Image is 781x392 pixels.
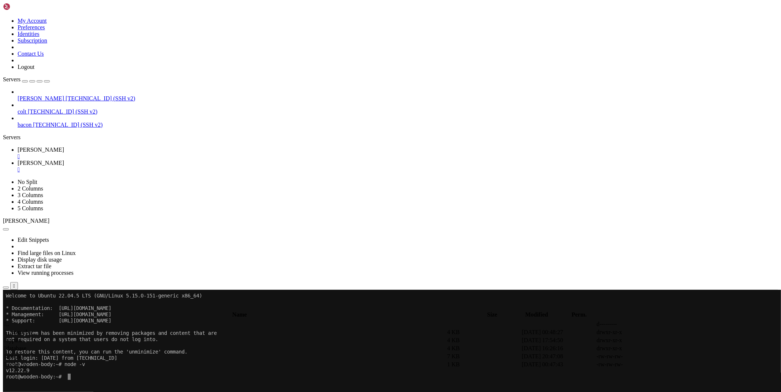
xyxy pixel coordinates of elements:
[596,337,670,344] td: drwxr-xr-x
[3,3,685,9] x-row: Welcome to Ubuntu 22.04.5 LTS (GNU/Linux 5.15.0-151-generic x86_64)
[3,3,45,10] img: Shellngn
[18,31,40,37] a: Identities
[521,337,595,344] td: [DATE] 17:54:50
[33,122,103,128] span: [TECHNICAL_ID] (SSH v2)
[476,311,508,318] th: Size: activate to sort column ascending
[18,237,49,243] a: Edit Snippets
[18,256,62,263] a: Display disk usage
[4,311,476,318] th: Name: activate to sort column descending
[28,108,97,115] span: [TECHNICAL_ID] (SSH v2)
[18,102,778,115] li: colt [TECHNICAL_ID] (SSH v2)
[4,345,6,351] span: 
[596,353,670,360] td: -rw-rw-rw-
[18,179,37,185] a: No Split
[10,282,18,290] button: 
[521,345,595,352] td: [DATE] 16:26:16
[596,361,670,368] td: -rw-rw-rw-
[3,78,685,84] x-row: v12.22.9
[447,345,521,352] td: 4 KB
[18,95,778,102] a: [PERSON_NAME] [TECHNICAL_ID] (SSH v2)
[4,329,37,335] span: __pycache__
[3,76,21,82] span: Servers
[596,345,670,352] td: drwxr-xr-x
[4,353,6,359] span: 
[18,199,43,205] a: 4 Columns
[521,361,595,368] td: [DATE] 00:47:43
[18,147,778,160] a: maus
[18,51,44,57] a: Contact Us
[3,71,685,78] x-row: root@wooden-body:~# node -v
[3,84,685,90] x-row: root@wooden-body:~#
[18,192,43,198] a: 3 Columns
[3,76,50,82] a: Servers
[65,84,68,90] div: (20, 13)
[66,95,135,101] span: [TECHNICAL_ID] (SSH v2)
[4,361,6,367] span: 
[4,353,21,359] span: api.py
[521,329,595,336] td: [DATE] 00:48:27
[18,122,778,128] a: bacon [TECHNICAL_ID] (SSH v2)
[18,89,778,102] li: [PERSON_NAME] [TECHNICAL_ID] (SSH v2)
[596,321,670,328] td: d---------
[18,108,26,115] span: colt
[509,311,564,318] th: Modified: activate to sort column ascending
[18,64,34,70] a: Logout
[3,22,685,28] x-row: * Management: [URL][DOMAIN_NAME]
[447,337,521,344] td: 4 KB
[3,218,49,224] span: [PERSON_NAME]
[18,122,31,128] span: bacon
[4,337,6,343] span: 
[18,37,47,44] a: Subscription
[4,361,27,367] span: cache.py
[3,15,685,22] x-row: * Documentation: [URL][DOMAIN_NAME]
[18,108,778,115] a: colt [TECHNICAL_ID] (SSH v2)
[447,361,521,368] td: 1 KB
[18,24,45,30] a: Preferences
[13,283,15,289] div: 
[4,329,6,335] span: 
[18,205,43,211] a: 5 Columns
[18,147,64,153] span: [PERSON_NAME]
[596,329,670,336] td: drwxr-xr-x
[18,160,64,166] span: [PERSON_NAME]
[3,134,778,141] div: Servers
[18,166,778,173] a: 
[3,59,685,65] x-row: To restore this content, you can run the 'unminimize' command.
[18,18,47,24] a: My Account
[18,153,778,160] a: 
[447,329,521,336] td: 4 KB
[3,40,685,47] x-row: This system has been minimized by removing packages and content that are
[4,321,6,327] span: 
[18,115,778,128] li: bacon [TECHNICAL_ID] (SSH v2)
[3,28,685,34] x-row: * Support: [URL][DOMAIN_NAME]
[18,160,778,173] a: maus
[18,270,74,276] a: View running processes
[447,353,521,360] td: 7 KB
[4,321,9,327] span: ..
[521,353,595,360] td: [DATE] 20:47:08
[18,263,51,269] a: Extract tar file
[3,47,685,53] x-row: not required on a system that users do not log into.
[18,95,64,101] span: [PERSON_NAME]
[3,65,685,71] x-row: Last login: [DATE] from [TECHNICAL_ID]
[18,185,43,192] a: 2 Columns
[4,345,26,351] span: database
[18,250,76,256] a: Find large files on Linux
[4,337,22,343] span: bypass
[565,311,593,318] th: Perm.: activate to sort column ascending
